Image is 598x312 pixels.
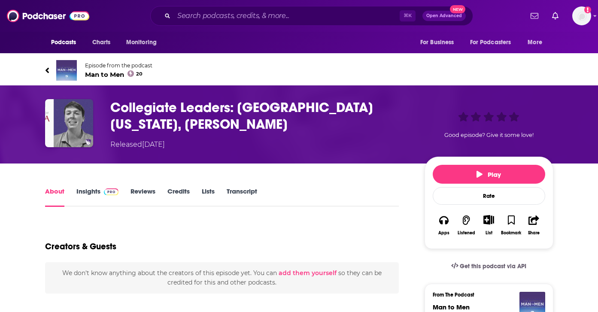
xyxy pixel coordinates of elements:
[444,256,534,277] a: Get this podcast via API
[549,9,562,23] a: Show notifications dropdown
[110,99,411,133] h1: Collegiate Leaders: University of Alabama, Davis Catlin
[444,132,534,138] span: Good episode? Give it some love!
[500,209,522,241] button: Bookmark
[438,230,449,236] div: Apps
[486,230,492,236] div: List
[414,34,465,51] button: open menu
[45,241,116,252] h2: Creators & Guests
[455,209,477,241] button: Listened
[7,8,89,24] img: Podchaser - Follow, Share and Rate Podcasts
[464,34,524,51] button: open menu
[522,209,545,241] button: Share
[174,9,400,23] input: Search podcasts, credits, & more...
[572,6,591,25] img: User Profile
[460,263,526,270] span: Get this podcast via API
[480,215,498,224] button: Show More Button
[45,34,88,51] button: open menu
[45,187,64,207] a: About
[227,187,257,207] a: Transcript
[522,34,553,51] button: open menu
[422,11,466,21] button: Open AdvancedNew
[87,34,116,51] a: Charts
[56,60,77,81] img: Man to Men
[62,269,382,286] span: We don't know anything about the creators of this episode yet . You can so they can be credited f...
[120,34,168,51] button: open menu
[477,170,501,179] span: Play
[433,165,545,184] button: Play
[126,36,157,48] span: Monitoring
[584,6,591,13] svg: Add a profile image
[45,99,93,147] img: Collegiate Leaders: University of Alabama, Davis Catlin
[131,187,155,207] a: Reviews
[104,188,119,195] img: Podchaser Pro
[400,10,416,21] span: ⌘ K
[110,139,165,150] div: Released [DATE]
[85,70,152,79] span: Man to Men
[572,6,591,25] button: Show profile menu
[528,36,542,48] span: More
[433,292,538,298] h3: From The Podcast
[433,187,545,205] div: Rate
[458,230,475,236] div: Listened
[150,6,473,26] div: Search podcasts, credits, & more...
[167,187,190,207] a: Credits
[470,36,511,48] span: For Podcasters
[85,62,152,69] span: Episode from the podcast
[527,9,542,23] a: Show notifications dropdown
[45,60,299,81] a: Man to MenEpisode from the podcastMan to Men20
[433,303,470,311] a: Man to Men
[477,209,500,241] div: Show More ButtonList
[433,209,455,241] button: Apps
[136,72,143,76] span: 20
[76,187,119,207] a: InsightsPodchaser Pro
[572,6,591,25] span: Logged in as antonettefrontgate
[92,36,111,48] span: Charts
[450,5,465,13] span: New
[51,36,76,48] span: Podcasts
[426,14,462,18] span: Open Advanced
[202,187,215,207] a: Lists
[420,36,454,48] span: For Business
[279,270,337,276] button: add them yourself
[501,230,521,236] div: Bookmark
[528,230,540,236] div: Share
